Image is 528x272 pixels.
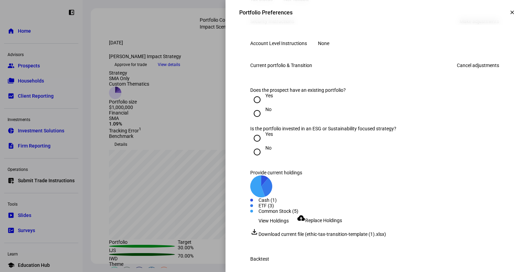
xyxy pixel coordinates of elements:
[250,126,427,131] div: Is the portfolio invested in an ESG or Sustainability focused strategy?
[250,63,312,68] div: Current portfolio & Transition
[258,208,503,214] div: Common Stock (5)
[265,107,272,112] div: No
[265,131,273,137] div: Yes
[258,197,503,203] div: Cash (1)
[305,218,342,223] span: Replace Holdings
[509,9,515,15] mat-icon: clear
[258,231,386,237] span: Download current file (ethic-tax-transition-template (1).xlsx)
[258,203,503,208] div: ETF (3)
[250,214,297,228] button: View Holdings
[318,41,329,46] div: None
[297,214,305,222] mat-icon: cloud_upload
[250,170,427,175] div: Provide current holdings
[250,256,269,262] div: Backtest
[265,145,272,151] div: No
[250,41,307,46] div: Account Level Instructions
[265,93,273,98] div: Yes
[258,214,289,228] span: View Holdings
[250,228,258,236] mat-icon: file_download
[453,60,503,71] a: Cancel adjustments
[250,87,427,93] div: Does the prospect have an existing portfolio?
[239,9,293,16] div: Portfolio Preferences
